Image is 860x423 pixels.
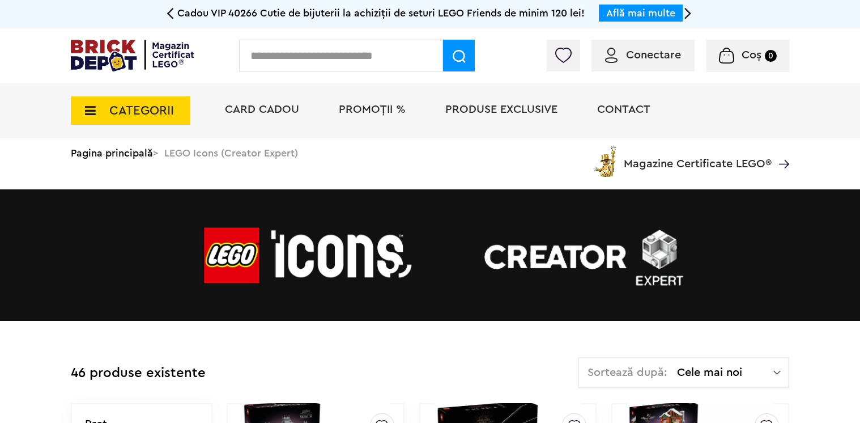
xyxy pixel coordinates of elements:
a: Magazine Certificate LEGO® [772,143,789,155]
div: 46 produse existente [71,357,206,390]
a: Conectare [605,49,681,61]
a: Card Cadou [225,104,299,115]
small: 0 [765,50,777,62]
a: PROMOȚII % [339,104,406,115]
span: Cadou VIP 40266 Cutie de bijuterii la achiziții de seturi LEGO Friends de minim 120 lei! [177,8,585,18]
span: Magazine Certificate LEGO® [624,143,772,170]
span: Conectare [626,49,681,61]
span: Sortează după: [587,367,667,378]
a: Află mai multe [606,8,675,18]
span: Cele mai noi [677,367,773,378]
a: Contact [597,104,650,115]
span: CATEGORII [109,104,174,117]
a: Produse exclusive [445,104,557,115]
span: Coș [742,49,761,61]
